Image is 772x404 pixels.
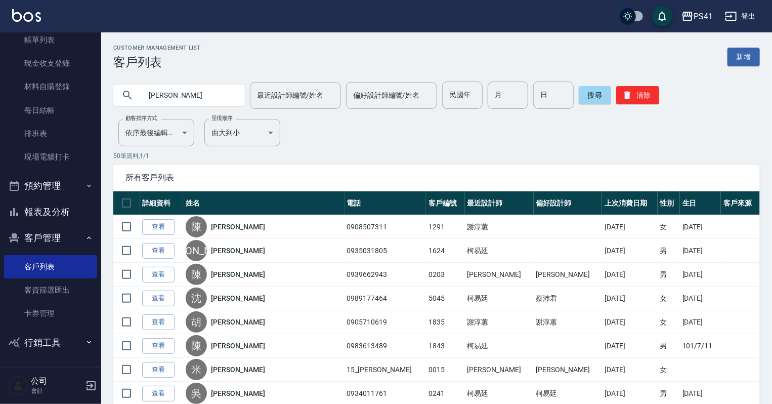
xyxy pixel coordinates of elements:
a: [PERSON_NAME] [211,269,265,279]
label: 顧客排序方式 [125,114,157,122]
p: 50 筆資料, 1 / 1 [113,151,760,160]
div: 由大到小 [204,119,280,146]
a: 排班表 [4,122,97,145]
td: 柯易廷 [465,287,534,310]
div: 陳 [186,216,207,237]
a: 查看 [142,243,175,259]
td: 101/7/11 [680,334,721,358]
th: 上次消費日期 [602,191,657,215]
td: [PERSON_NAME] [465,358,534,382]
td: 女 [658,287,680,310]
a: 查看 [142,314,175,330]
div: 胡 [186,311,207,333]
button: 行銷工具 [4,330,97,356]
button: 客戶管理 [4,225,97,251]
div: 吳 [186,383,207,404]
td: 0203 [426,263,465,287]
div: 陳 [186,335,207,356]
a: [PERSON_NAME] [211,246,265,256]
button: 預約管理 [4,173,97,199]
th: 最近設計師 [465,191,534,215]
td: 女 [658,358,680,382]
input: 搜尋關鍵字 [142,82,237,109]
th: 姓名 [183,191,344,215]
button: 搜尋 [579,86,611,104]
button: 報表及分析 [4,199,97,225]
button: 登出 [721,7,760,26]
td: [DATE] [680,287,721,310]
td: [DATE] [602,263,657,287]
a: 查看 [142,338,175,354]
td: 0908507311 [345,215,426,239]
td: 蔡沛君 [534,287,603,310]
td: [DATE] [602,358,657,382]
a: 查看 [142,219,175,235]
th: 電話 [345,191,426,215]
a: 客資篩選匯出 [4,278,97,302]
td: 5045 [426,287,465,310]
td: [DATE] [602,239,657,263]
div: 米 [186,359,207,380]
td: [DATE] [602,215,657,239]
td: 1624 [426,239,465,263]
h5: 公司 [31,376,82,386]
a: 查看 [142,291,175,306]
a: 每日結帳 [4,99,97,122]
a: 查看 [142,386,175,401]
p: 會計 [31,386,82,395]
td: 1843 [426,334,465,358]
a: 現場電腦打卡 [4,145,97,169]
td: 男 [658,263,680,287]
td: [PERSON_NAME] [465,263,534,287]
a: 帳單列表 [4,28,97,52]
th: 客戶編號 [426,191,465,215]
a: [PERSON_NAME] [211,222,265,232]
img: Logo [12,9,41,22]
td: 0905710619 [345,310,426,334]
td: [DATE] [680,263,721,287]
a: 查看 [142,362,175,378]
span: 所有客戶列表 [125,173,748,183]
a: [PERSON_NAME] [211,293,265,303]
a: 卡券管理 [4,302,97,325]
td: 1835 [426,310,465,334]
td: 0983613489 [345,334,426,358]
a: [PERSON_NAME] [211,365,265,375]
a: 客戶列表 [4,255,97,278]
th: 性別 [658,191,680,215]
button: PS41 [677,6,717,27]
div: 陳 [186,264,207,285]
td: 女 [658,215,680,239]
th: 客戶來源 [721,191,760,215]
td: [DATE] [680,310,721,334]
td: 謝淳蕙 [534,310,603,334]
button: 清除 [616,86,659,104]
div: [PERSON_NAME] [186,240,207,261]
div: 依序最後編輯時間 [118,119,194,146]
td: 女 [658,310,680,334]
div: 沈 [186,288,207,309]
td: [DATE] [680,239,721,263]
a: [PERSON_NAME] [211,317,265,327]
td: 0989177464 [345,287,426,310]
td: 0939662943 [345,263,426,287]
a: 新增 [727,48,760,66]
th: 偏好設計師 [534,191,603,215]
label: 呈現順序 [211,114,233,122]
td: 謝淳蕙 [465,215,534,239]
th: 生日 [680,191,721,215]
td: 謝淳蕙 [465,310,534,334]
td: 男 [658,334,680,358]
td: [DATE] [680,215,721,239]
th: 詳細資料 [140,191,183,215]
a: 材料自購登錄 [4,75,97,98]
td: 1291 [426,215,465,239]
td: 15_[PERSON_NAME] [345,358,426,382]
h2: Customer Management List [113,45,201,51]
img: Person [8,376,28,396]
a: [PERSON_NAME] [211,388,265,398]
a: 查看 [142,267,175,282]
td: [DATE] [602,287,657,310]
td: 0015 [426,358,465,382]
td: [PERSON_NAME] [534,358,603,382]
